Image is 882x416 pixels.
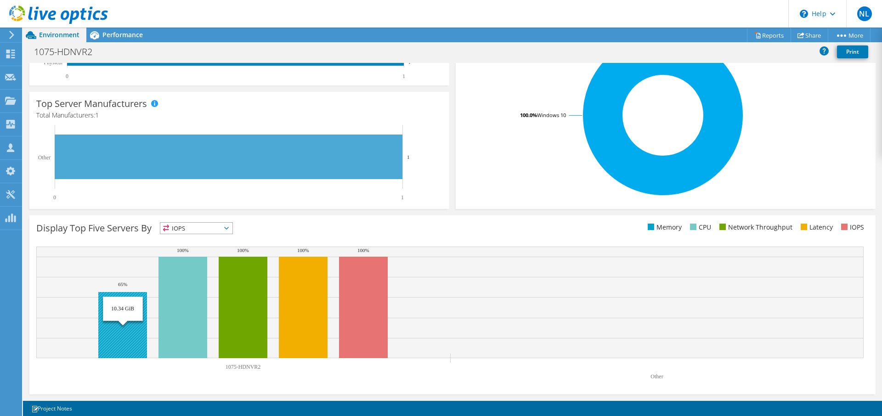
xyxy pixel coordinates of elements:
[30,47,107,57] h1: 1075-HDNVR2
[688,222,711,232] li: CPU
[36,99,147,109] h3: Top Server Manufacturers
[66,73,68,79] text: 0
[837,45,868,58] a: Print
[791,28,828,42] a: Share
[717,222,792,232] li: Network Throughput
[160,223,232,234] span: IOPS
[645,222,682,232] li: Memory
[402,73,405,79] text: 1
[520,112,537,118] tspan: 100.0%
[839,222,864,232] li: IOPS
[118,281,127,287] text: 65%
[828,28,871,42] a: More
[800,10,808,18] svg: \n
[857,6,872,21] span: NL
[747,28,791,42] a: Reports
[53,194,56,201] text: 0
[537,112,566,118] tspan: Windows 10
[407,154,410,160] text: 1
[36,110,442,120] h4: Total Manufacturers:
[102,30,143,39] span: Performance
[177,247,189,253] text: 100%
[95,111,99,119] span: 1
[401,194,404,201] text: 1
[39,30,79,39] span: Environment
[25,403,79,414] a: Project Notes
[297,247,309,253] text: 100%
[38,154,51,161] text: Other
[650,373,663,380] text: Other
[357,247,369,253] text: 100%
[226,364,261,370] text: 1075-HDNVR2
[798,222,833,232] li: Latency
[237,247,249,253] text: 100%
